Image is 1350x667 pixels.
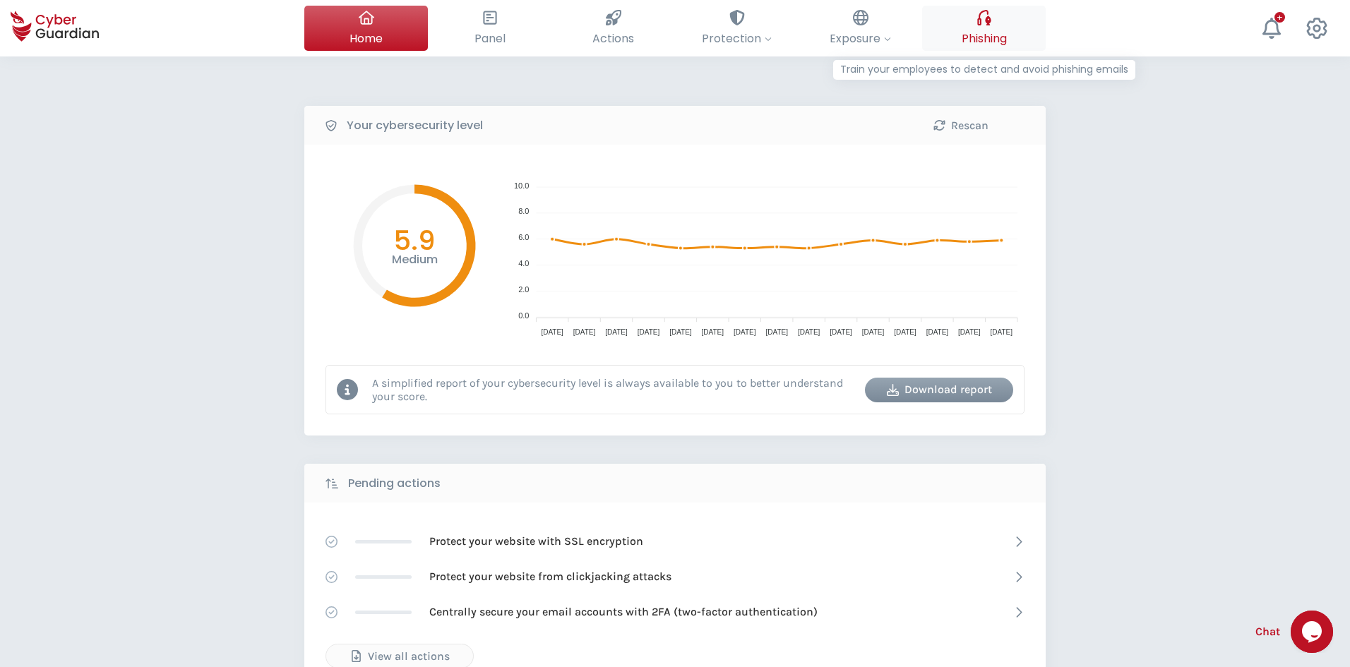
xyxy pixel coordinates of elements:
[991,328,1013,336] tspan: [DATE]
[897,117,1025,134] div: Rescan
[429,604,818,620] p: Centrally secure your email accounts with 2FA (two-factor authentication)
[514,181,529,190] tspan: 10.0
[922,6,1046,51] button: PhishingTrain your employees to detect and avoid phishing emails
[518,259,529,268] tspan: 4.0
[962,30,1007,47] span: Phishing
[1274,12,1285,23] div: +
[605,328,628,336] tspan: [DATE]
[429,534,643,549] p: Protect your website with SSL encryption
[474,30,506,47] span: Panel
[926,328,949,336] tspan: [DATE]
[348,475,441,492] b: Pending actions
[541,328,563,336] tspan: [DATE]
[675,6,799,51] button: Protection
[765,328,788,336] tspan: [DATE]
[894,328,916,336] tspan: [DATE]
[518,285,529,294] tspan: 2.0
[518,207,529,215] tspan: 8.0
[551,6,675,51] button: Actions
[347,117,483,134] b: Your cybersecurity level
[887,113,1035,138] button: Rescan
[518,311,529,320] tspan: 0.0
[702,328,724,336] tspan: [DATE]
[876,381,1003,398] div: Download report
[862,328,885,336] tspan: [DATE]
[799,6,922,51] button: Exposure
[798,328,820,336] tspan: [DATE]
[833,60,1135,80] p: Train your employees to detect and avoid phishing emails
[830,30,891,47] span: Exposure
[304,6,428,51] button: Home
[1291,611,1336,653] iframe: chat widget
[350,30,383,47] span: Home
[734,328,756,336] tspan: [DATE]
[958,328,981,336] tspan: [DATE]
[573,328,596,336] tspan: [DATE]
[669,328,692,336] tspan: [DATE]
[638,328,660,336] tspan: [DATE]
[428,6,551,51] button: Panel
[372,376,854,403] p: A simplified report of your cybersecurity level is always available to you to better understand y...
[865,378,1013,402] button: Download report
[518,233,529,241] tspan: 6.0
[830,328,852,336] tspan: [DATE]
[592,30,634,47] span: Actions
[337,648,462,665] div: View all actions
[1255,623,1280,640] span: Chat
[429,569,671,584] p: Protect your website from clickjacking attacks
[702,30,772,47] span: Protection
